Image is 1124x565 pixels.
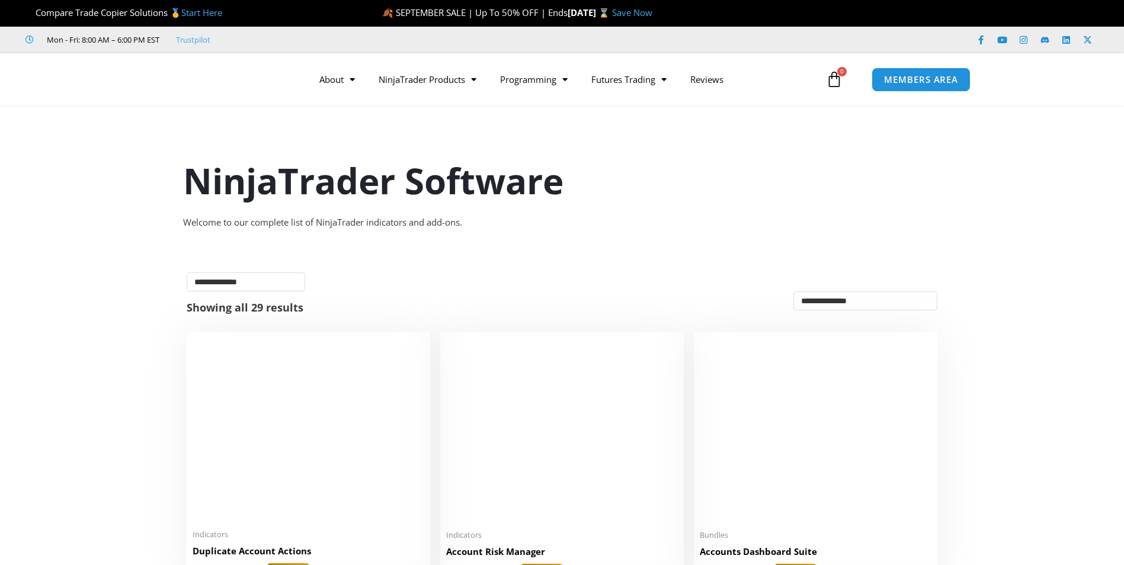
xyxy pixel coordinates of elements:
[26,8,35,17] img: 🏆
[181,7,222,18] a: Start Here
[872,68,971,92] a: MEMBERS AREA
[446,545,678,564] a: Account Risk Manager
[183,156,942,206] h1: NinjaTrader Software
[884,75,958,84] span: MEMBERS AREA
[382,7,568,18] span: 🍂 SEPTEMBER SALE | Up To 50% OFF | Ends
[446,530,678,540] span: Indicators
[308,66,823,93] nav: Menu
[308,66,367,93] a: About
[488,66,579,93] a: Programming
[193,338,424,522] img: Duplicate Account Actions
[44,33,159,47] span: Mon - Fri: 8:00 AM – 6:00 PM EST
[568,7,612,18] strong: [DATE] ⌛
[193,545,424,563] a: Duplicate Account Actions
[579,66,678,93] a: Futures Trading
[700,338,931,523] img: Accounts Dashboard Suite
[793,291,937,310] select: Shop order
[446,545,678,558] h2: Account Risk Manager
[446,338,678,522] img: Account Risk Manager
[700,545,931,564] a: Accounts Dashboard Suite
[25,7,222,18] span: Compare Trade Copier Solutions 🥇
[193,529,424,540] span: Indicators
[183,214,942,231] div: Welcome to our complete list of NinjaTrader indicators and add-ons.
[137,58,265,101] img: LogoAI | Affordable Indicators – NinjaTrader
[187,302,303,313] p: Showing all 29 results
[837,67,847,76] span: 0
[700,530,931,540] span: Bundles
[367,66,488,93] a: NinjaTrader Products
[176,33,210,47] a: Trustpilot
[700,545,931,558] h2: Accounts Dashboard Suite
[193,545,424,557] h2: Duplicate Account Actions
[678,66,735,93] a: Reviews
[808,62,860,97] a: 0
[612,7,652,18] a: Save Now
